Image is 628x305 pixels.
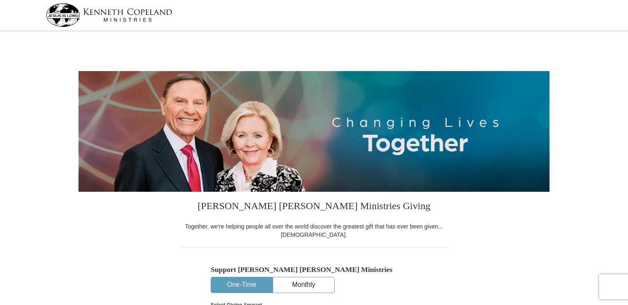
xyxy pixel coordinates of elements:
[211,265,417,274] h5: Support [PERSON_NAME] [PERSON_NAME] Ministries
[180,222,448,239] div: Together, we're helping people all over the world discover the greatest gift that has ever been g...
[46,3,172,27] img: kcm-header-logo.svg
[211,277,272,293] button: One-Time
[273,277,334,293] button: Monthly
[180,192,448,222] h3: [PERSON_NAME] [PERSON_NAME] Ministries Giving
